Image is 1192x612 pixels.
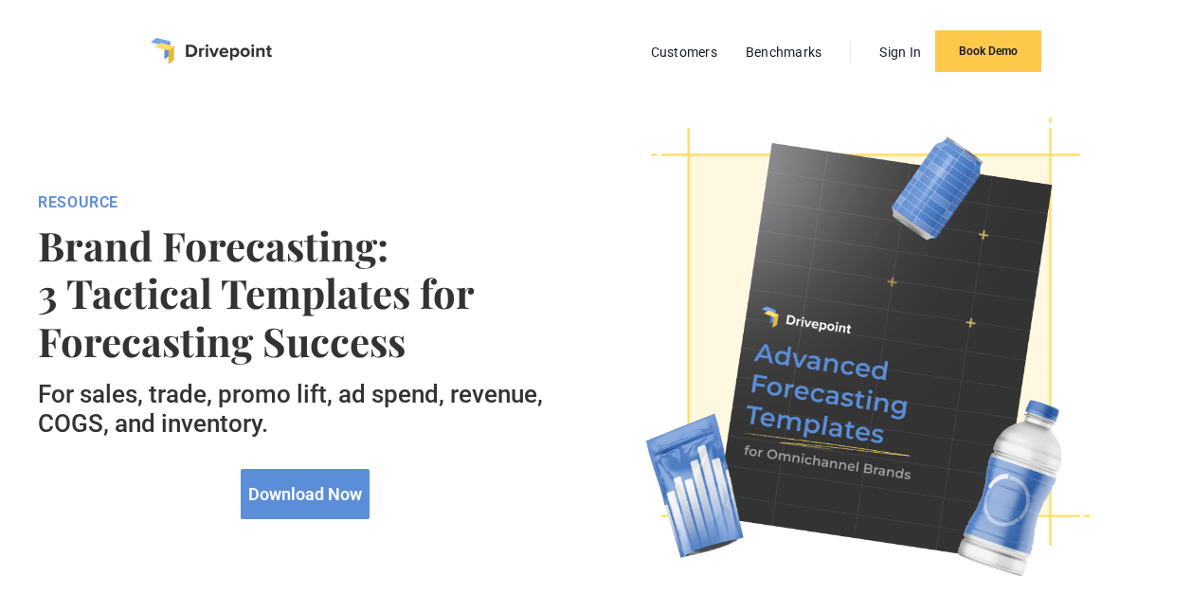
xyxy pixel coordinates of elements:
[241,469,370,519] a: Download Now
[38,193,572,212] div: RESOURCE
[38,222,572,365] strong: Brand Forecasting: 3 Tactical Templates for Forecasting Success
[151,38,272,64] a: home
[935,30,1041,72] a: Book Demo
[641,40,727,64] a: Customers
[870,40,930,64] a: Sign In
[736,40,832,64] a: Benchmarks
[38,380,572,439] h5: For sales, trade, promo lift, ad spend, revenue, COGS, and inventory.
